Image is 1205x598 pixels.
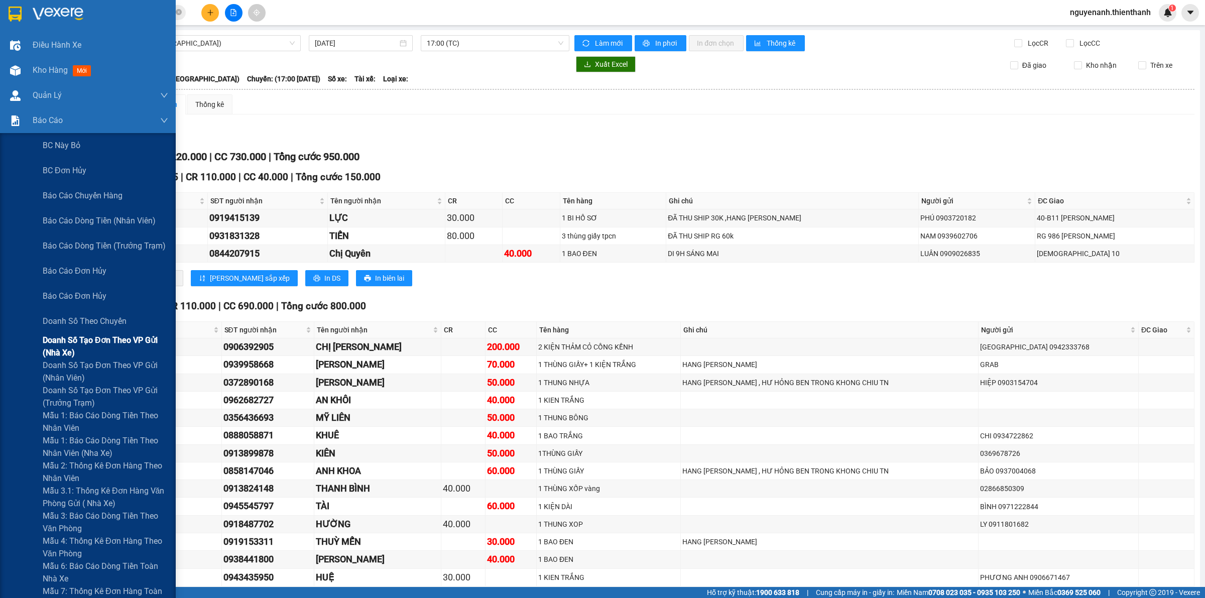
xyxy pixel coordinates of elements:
[537,322,681,338] th: Tên hàng
[980,501,1137,512] div: BÌNH 0971222844
[582,40,591,48] span: sync
[504,247,558,261] div: 40.000
[223,464,313,478] div: 0858147046
[666,193,919,209] th: Ghi chú
[443,570,484,584] div: 30.000
[222,498,315,515] td: 0945545797
[681,322,979,338] th: Ghi chú
[356,270,412,286] button: printerIn biên lai
[707,587,799,598] span: Hỗ trợ kỹ thuật:
[538,554,679,565] div: 1 BAO ĐEN
[314,551,441,568] td: ĐL KIM CHI
[181,171,183,183] span: |
[682,377,977,388] div: HANG [PERSON_NAME] , HƯ HỎNG BEN TRONG KHONG CHIU TN
[223,340,313,354] div: 0906392905
[209,247,326,261] div: 0844207915
[538,519,679,530] div: 1 THUNG XOP
[222,356,315,374] td: 0939958668
[10,115,21,126] img: solution-icon
[244,171,288,183] span: CC 40.000
[10,40,21,51] img: warehouse-icon
[928,588,1020,596] strong: 0708 023 035 - 0935 103 250
[222,462,315,480] td: 0858147046
[329,211,443,225] div: LỰC
[1057,588,1101,596] strong: 0369 525 060
[207,9,214,16] span: plus
[222,427,315,444] td: 0888058871
[223,482,313,496] div: 0913824148
[981,324,1128,335] span: Người gửi
[166,300,216,312] span: CR 110.000
[1075,38,1102,49] span: Lọc CC
[316,393,439,407] div: AN KHÔI
[689,35,744,51] button: In đơn chọn
[1146,60,1176,71] span: Trên xe
[33,114,63,127] span: Báo cáo
[487,552,535,566] div: 40.000
[222,338,315,356] td: 0906392905
[222,516,315,533] td: 0918487702
[314,374,441,392] td: DUY LINH
[445,193,503,209] th: CR
[269,151,271,163] span: |
[314,516,441,533] td: HƯỜNG
[199,275,206,283] span: sort-ascending
[746,35,805,51] button: bar-chartThống kê
[807,587,808,598] span: |
[487,446,535,460] div: 50.000
[816,587,894,598] span: Cung cấp máy in - giấy in:
[503,193,560,209] th: CC
[584,61,591,69] span: download
[682,536,977,547] div: HANG [PERSON_NAME]
[176,8,182,18] span: close-circle
[330,195,435,206] span: Tên người nhận
[1023,590,1026,594] span: ⚪️
[655,38,678,49] span: In phơi
[668,212,917,223] div: ĐÃ THU SHIP 30K ,HANG [PERSON_NAME]
[538,448,679,459] div: 1THÙNG GIẤY
[10,90,21,101] img: warehouse-icon
[643,40,651,48] span: printer
[43,535,168,560] span: Mẫu 4: Thống kê đơn hàng theo văn phòng
[186,171,236,183] span: CR 110.000
[668,248,917,259] div: DI 9H SÁNG MAI
[33,89,62,101] span: Quản Lý
[253,9,260,16] span: aim
[980,465,1137,476] div: BẢO 0937004068
[562,212,665,223] div: 1 BI HỒ SƠ
[9,7,22,22] img: logo-vxr
[375,273,404,284] span: In biên lai
[487,393,535,407] div: 40.000
[324,273,340,284] span: In DS
[223,535,313,549] div: 0919153311
[316,411,439,425] div: MỸ LIÊN
[43,485,168,510] span: Mẫu 3.1: Thống kê đơn hàng văn phòng gửi ( Nhà xe)
[223,446,313,460] div: 0913899878
[576,56,636,72] button: downloadXuất Excel
[222,445,315,462] td: 0913899878
[209,229,326,243] div: 0931831328
[316,482,439,496] div: THANH BÌNH
[316,464,439,478] div: ANH KHOA
[316,570,439,584] div: HUỆ
[223,300,274,312] span: CC 690.000
[291,171,293,183] span: |
[316,517,439,531] div: HƯỜNG
[222,374,315,392] td: 0372890168
[160,116,168,125] span: down
[248,4,266,22] button: aim
[538,430,679,441] div: 1 BAO TRẮNG
[316,552,439,566] div: [PERSON_NAME]
[538,395,679,406] div: 1 KIEN TRẮNG
[314,533,441,551] td: THUỲ MẾN
[73,65,91,76] span: mới
[754,40,763,48] span: bar-chart
[314,427,441,444] td: KHUÊ
[222,409,315,427] td: 0356436693
[538,572,679,583] div: 1 KIEN TRẮNG
[443,482,484,496] div: 40.000
[328,245,445,263] td: Chị Quyên
[1062,6,1159,19] span: nguyenanh.thienthanh
[756,588,799,596] strong: 1900 633 818
[354,73,376,84] span: Tài xế:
